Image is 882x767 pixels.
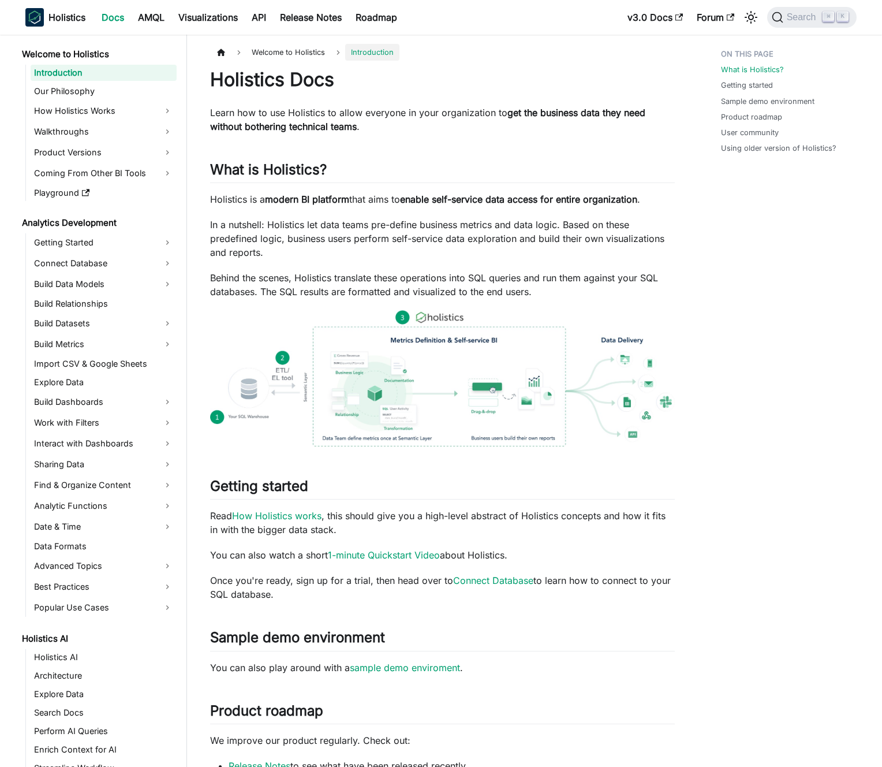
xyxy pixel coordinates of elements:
img: Holistics [25,8,44,27]
a: Product roadmap [721,111,782,122]
a: Best Practices [31,578,177,596]
b: Holistics [48,10,85,24]
a: Home page [210,44,232,61]
span: Welcome to Holistics [246,44,331,61]
a: Analytics Development [18,215,177,231]
a: Advanced Topics [31,557,177,575]
a: Build Metrics [31,335,177,353]
kbd: K [837,12,849,22]
a: Perform AI Queries [31,723,177,739]
p: You can also watch a short about Holistics. [210,548,675,562]
a: Build Data Models [31,275,177,293]
p: In a nutshell: Holistics let data teams pre-define business metrics and data logic. Based on thes... [210,218,675,259]
a: AMQL [131,8,171,27]
p: Behind the scenes, Holistics translate these operations into SQL queries and run them against you... [210,271,675,299]
h2: What is Holistics? [210,161,675,183]
a: Release Notes [273,8,349,27]
p: Learn how to use Holistics to allow everyone in your organization to . [210,106,675,133]
button: Search (Command+K) [767,7,857,28]
a: Sample demo environment [721,96,814,107]
a: How Holistics works [232,510,322,522]
a: User community [721,127,779,138]
a: API [245,8,273,27]
a: Interact with Dashboards [31,434,177,453]
strong: enable self-service data access for entire organization [400,193,637,205]
a: Docs [95,8,131,27]
a: Build Datasets [31,314,177,333]
img: How Holistics fits in your Data Stack [210,310,675,446]
a: Forum [690,8,741,27]
span: Search [783,12,823,23]
a: Explore Data [31,686,177,702]
a: HolisticsHolistics [25,8,85,27]
a: Date & Time [31,517,177,536]
a: Visualizations [171,8,245,27]
a: Search Docs [31,705,177,721]
a: Playground [31,185,177,201]
a: v3.0 Docs [621,8,690,27]
h2: Getting started [210,478,675,500]
a: Welcome to Holistics [18,46,177,62]
nav: Docs sidebar [14,35,187,767]
a: Holistics AI [18,631,177,647]
kbd: ⌘ [823,12,834,22]
a: Connect Database [31,254,177,273]
a: Enrich Context for AI [31,742,177,758]
span: Introduction [345,44,399,61]
p: Read , this should give you a high-level abstract of Holistics concepts and how it fits in with t... [210,509,675,537]
a: Coming From Other BI Tools [31,164,177,183]
p: Once you're ready, sign up for a trial, then head over to to learn how to connect to your SQL dat... [210,574,675,601]
a: Data Formats [31,538,177,554]
nav: Breadcrumbs [210,44,675,61]
a: Build Relationships [31,296,177,312]
h2: Sample demo environment [210,629,675,651]
a: What is Holistics? [721,64,784,75]
a: How Holistics Works [31,102,177,120]
a: Explore Data [31,374,177,390]
button: Switch between dark and light mode (currently light mode) [742,8,760,27]
a: Holistics AI [31,649,177,665]
a: Analytic Functions [31,497,177,515]
h1: Holistics Docs [210,68,675,91]
a: Getting Started [31,233,177,252]
a: Build Dashboards [31,393,177,411]
p: Holistics is a that aims to . [210,192,675,206]
a: Introduction [31,65,177,81]
h2: Product roadmap [210,702,675,724]
a: Our Philosophy [31,83,177,99]
a: 1-minute Quickstart Video [328,549,440,561]
a: Using older version of Holistics? [721,143,836,154]
a: Getting started [721,80,773,91]
p: You can also play around with a . [210,661,675,675]
a: Find & Organize Content [31,476,177,494]
a: sample demo enviroment [350,662,460,673]
p: We improve our product regularly. Check out: [210,734,675,747]
a: Architecture [31,668,177,684]
a: Connect Database [453,575,533,586]
a: Walkthroughs [31,122,177,141]
a: Import CSV & Google Sheets [31,356,177,372]
strong: modern BI platform [265,193,349,205]
a: Roadmap [349,8,404,27]
a: Work with Filters [31,414,177,432]
a: Sharing Data [31,455,177,474]
a: Popular Use Cases [31,598,177,617]
a: Product Versions [31,143,177,162]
